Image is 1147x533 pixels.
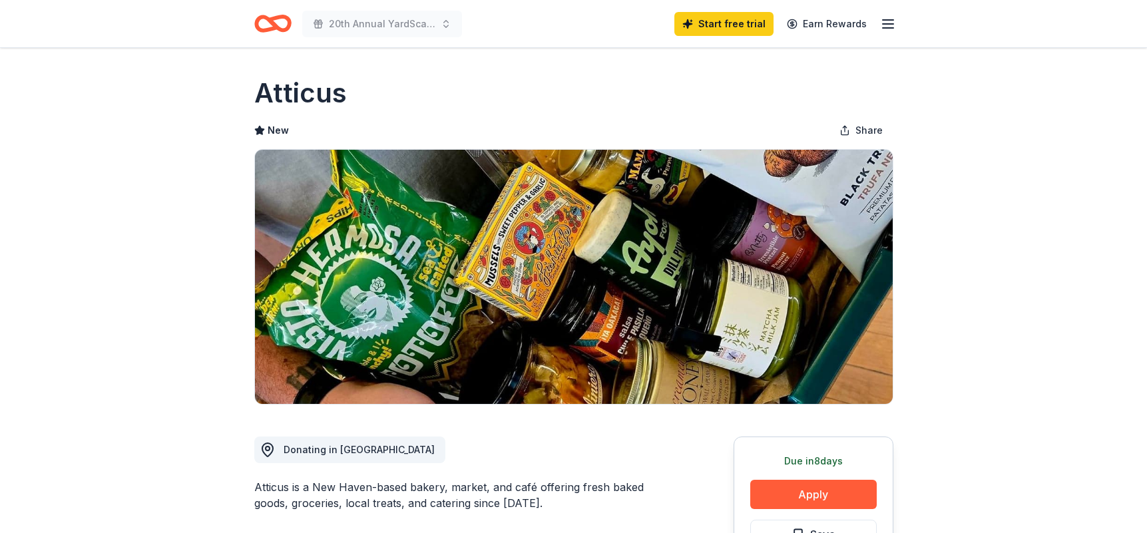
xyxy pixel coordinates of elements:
div: Atticus is a New Haven-based bakery, market, and café offering fresh baked goods, groceries, loca... [254,479,670,511]
button: Apply [750,480,877,509]
h1: Atticus [254,75,347,112]
span: Donating in [GEOGRAPHIC_DATA] [284,444,435,455]
a: Home [254,8,292,39]
span: New [268,122,289,138]
span: Share [855,122,883,138]
a: Start free trial [674,12,774,36]
button: Share [829,117,893,144]
a: Earn Rewards [779,12,875,36]
button: 20th Annual YardScapes Quad-Am Golf Classic [302,11,462,37]
img: Image for Atticus [255,150,893,404]
div: Due in 8 days [750,453,877,469]
span: 20th Annual YardScapes Quad-Am Golf Classic [329,16,435,32]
